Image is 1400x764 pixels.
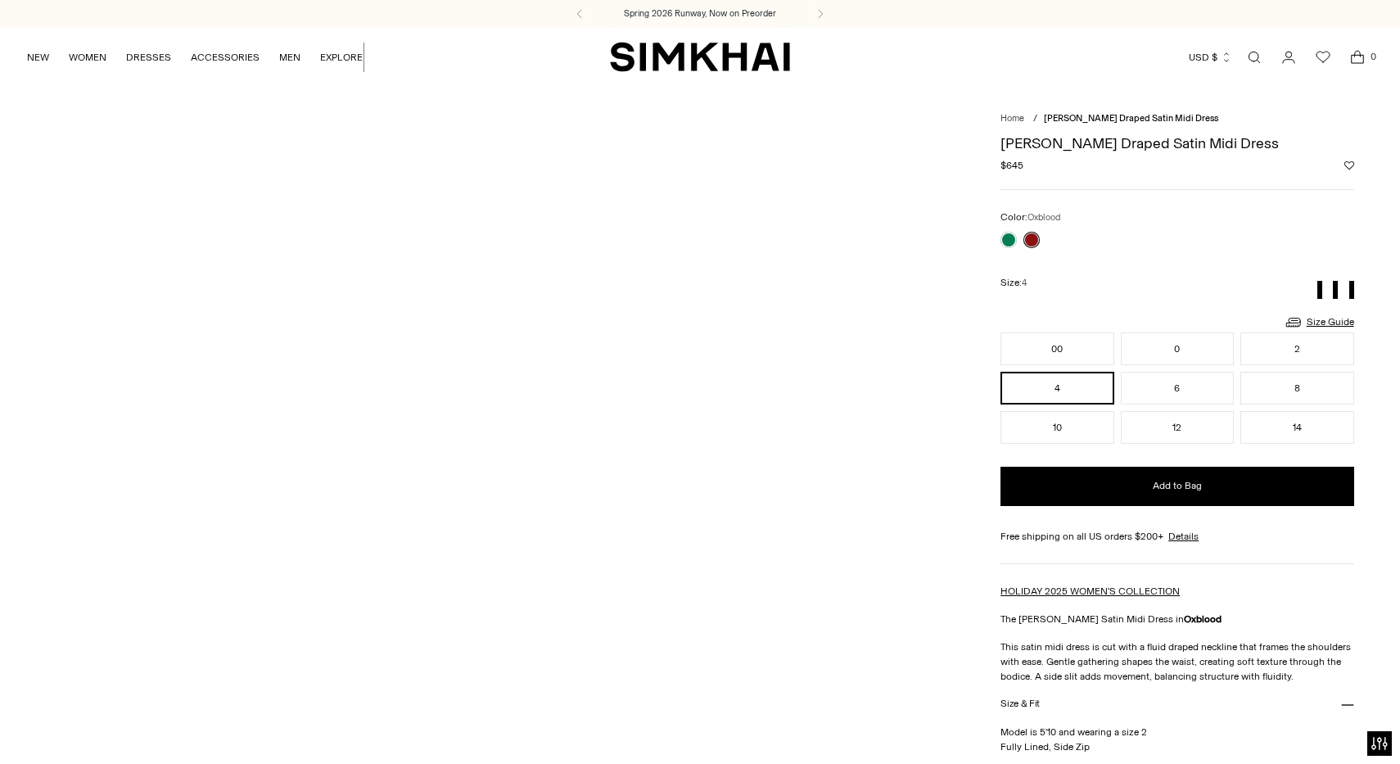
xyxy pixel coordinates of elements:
[1000,372,1113,405] button: 4
[1000,684,1353,726] button: Size & Fit
[1000,698,1040,709] h3: Size & Fit
[1121,372,1234,405] button: 6
[610,41,790,73] a: SIMKHAI
[1000,725,1353,754] p: Model is 5'10 and wearing a size 2 Fully Lined, Side Zip
[1000,210,1060,225] label: Color:
[1000,113,1024,124] a: Home
[1033,112,1037,126] div: /
[1000,275,1027,291] label: Size:
[191,39,260,75] a: ACCESSORIES
[1184,613,1222,625] strong: Oxblood
[1366,49,1380,64] span: 0
[1307,41,1339,74] a: Wishlist
[1168,529,1199,544] a: Details
[1000,641,1351,682] span: This satin midi dress is cut with a fluid draped neckline that frames the shoulders with ease. Ge...
[1344,160,1354,170] button: Add to Wishlist
[1022,278,1027,288] span: 4
[1000,411,1113,444] button: 10
[1240,332,1353,365] button: 2
[1000,158,1023,173] span: $645
[1238,41,1271,74] a: Open search modal
[1240,411,1353,444] button: 14
[1000,136,1353,151] h1: [PERSON_NAME] Draped Satin Midi Dress
[1121,411,1234,444] button: 12
[1000,585,1180,597] a: HOLIDAY 2025 WOMEN'S COLLECTION
[1153,479,1202,493] span: Add to Bag
[1272,41,1305,74] a: Go to the account page
[1121,332,1234,365] button: 0
[1189,39,1232,75] button: USD $
[1044,113,1218,124] span: [PERSON_NAME] Draped Satin Midi Dress
[1284,312,1354,332] a: Size Guide
[27,39,49,75] a: NEW
[1027,212,1060,223] span: Oxblood
[1000,467,1353,506] button: Add to Bag
[1000,529,1353,544] div: Free shipping on all US orders $200+
[1240,372,1353,405] button: 8
[1000,112,1353,126] nav: breadcrumbs
[69,39,106,75] a: WOMEN
[279,39,300,75] a: MEN
[1000,332,1113,365] button: 00
[126,39,171,75] a: DRESSES
[1000,613,1222,625] span: The [PERSON_NAME] Satin Midi Dress in
[320,39,363,75] a: EXPLORE
[1341,41,1374,74] a: Open cart modal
